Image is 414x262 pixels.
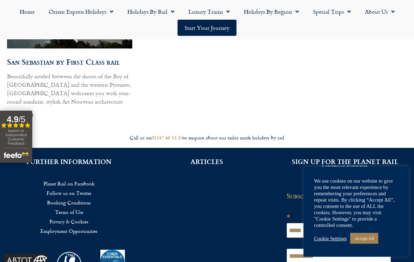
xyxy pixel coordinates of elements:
[178,20,236,36] a: Start your Journey
[11,158,127,165] h2: FURTHER INFORMATION
[120,4,181,20] a: Holidays by Rail
[358,4,402,20] a: About Us
[181,4,237,20] a: Luxury Trains
[314,235,347,242] a: Cookie Settings
[287,205,391,212] div: indicates required
[287,158,403,171] h2: SIGN UP FOR THE PLANET RAIL NEWSLETTER
[148,158,265,165] h2: ARTICLES
[314,178,398,228] div: We use cookies on our website to give you the most relevant experience by remembering your prefer...
[42,4,120,20] a: Orient Express Holidays
[350,233,378,244] a: Accept All
[11,179,127,236] nav: Menu
[4,4,410,36] nav: Menu
[11,135,403,141] div: Call us on to enquire about our tailor made holidays by rail
[306,4,358,20] a: Special Trips
[13,4,42,20] a: Home
[237,4,306,20] a: Holidays by Region
[11,226,127,236] a: Employment Opportunities
[11,188,127,198] a: Follow us on Twitter
[287,192,395,200] h2: Subscribe
[7,72,132,106] p: Beautifully nestled between the shores of the Bay of [GEOGRAPHIC_DATA] and the western Pyrenees, ...
[152,134,183,141] a: 01347 66 53 33
[11,198,127,207] a: Booking Conditions
[11,179,127,188] a: Planet Rail on Facebook
[11,217,127,226] a: Privacy & Cookies
[7,56,120,67] a: San Sebastian by First Class rail
[11,207,127,217] a: Terms of Use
